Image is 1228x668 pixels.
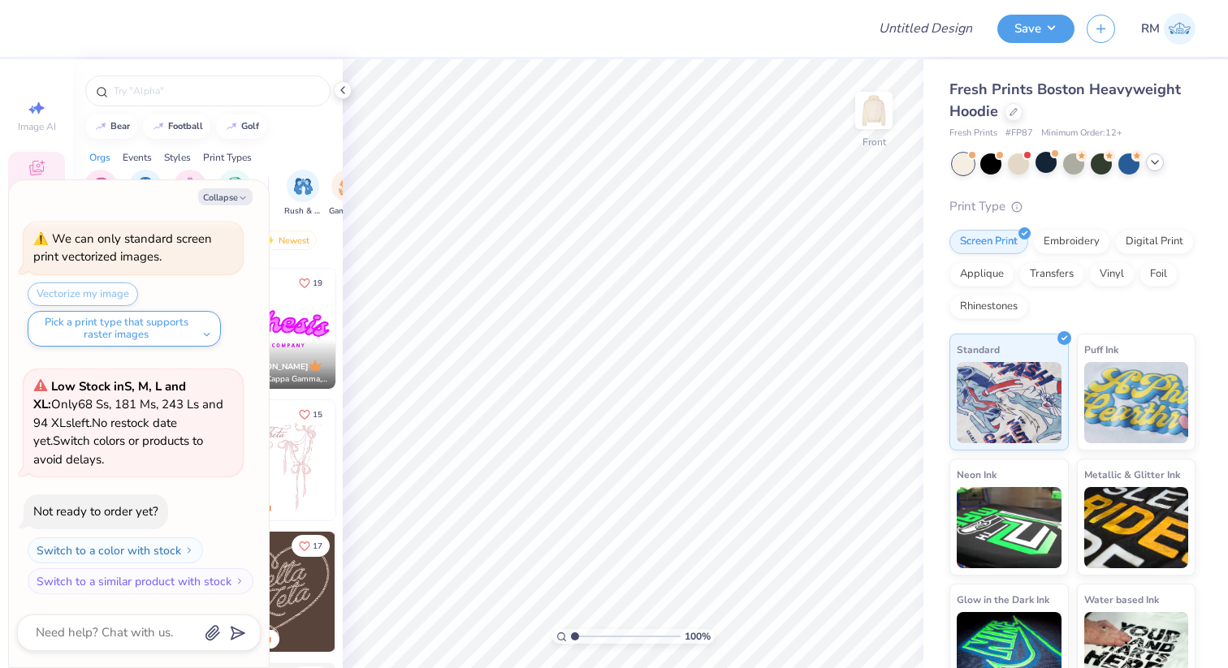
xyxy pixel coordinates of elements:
[215,269,335,389] img: e5c25cba-9be7-456f-8dc7-97e2284da968
[1141,13,1196,45] a: RM
[1041,127,1122,140] span: Minimum Order: 12 +
[241,122,259,131] div: golf
[225,122,238,131] img: trend_line.gif
[92,177,110,196] img: Sorority Image
[181,177,199,196] img: Club Image
[123,150,152,165] div: Events
[28,311,221,347] button: Pick a print type that supports raster images
[957,487,1062,568] img: Neon Ink
[235,576,244,586] img: Switch to a similar product with stock
[313,411,322,419] span: 15
[284,205,322,218] span: Rush & Bid
[313,542,322,550] span: 17
[863,135,886,149] div: Front
[136,177,154,196] img: Fraternity Image
[110,122,130,131] div: bear
[112,83,320,99] input: Try "Alpha"
[203,150,252,165] div: Print Types
[152,122,165,131] img: trend_line.gif
[174,170,206,218] div: filter for Club
[33,378,223,468] span: Only 68 Ss, 181 Ms, 243 Ls and 94 XLs left. Switch colors or products to avoid delays.
[329,170,366,218] button: filter button
[1084,591,1159,608] span: Water based Ink
[216,114,266,139] button: golf
[949,262,1014,287] div: Applique
[33,503,158,519] div: Not ready to order yet?
[28,537,203,563] button: Switch to a color with stock
[335,269,455,389] img: 190a3832-2857-43c9-9a52-6d493f4406b1
[33,378,186,413] strong: Low Stock in S, M, L and XL :
[957,466,997,483] span: Neon Ink
[218,170,251,218] button: filter button
[1084,341,1118,358] span: Puff Ink
[168,122,203,131] div: football
[218,170,251,218] div: filter for Sports
[949,295,1028,319] div: Rhinestones
[949,127,997,140] span: Fresh Prints
[1084,362,1189,443] img: Puff Ink
[143,114,210,139] button: football
[292,272,330,294] button: Like
[858,94,890,127] img: Front
[339,177,357,196] img: Game Day Image
[1115,230,1194,254] div: Digital Print
[255,231,317,250] div: Newest
[309,359,322,372] img: topCreatorCrown.gif
[128,170,164,218] button: filter button
[957,341,1000,358] span: Standard
[94,122,107,131] img: trend_line.gif
[174,170,206,218] button: filter button
[215,400,335,520] img: 83dda5b0-2158-48ca-832c-f6b4ef4c4536
[329,170,366,218] div: filter for Game Day
[294,177,313,196] img: Rush & Bid Image
[33,231,212,265] div: We can only standard screen print vectorized images.
[164,150,191,165] div: Styles
[215,532,335,652] img: 12710c6a-dcc0-49ce-8688-7fe8d5f96fe2
[284,170,322,218] button: filter button
[84,170,117,218] div: filter for Sorority
[329,205,366,218] span: Game Day
[957,591,1049,608] span: Glow in the Dark Ink
[85,114,137,139] button: bear
[949,230,1028,254] div: Screen Print
[28,568,253,594] button: Switch to a similar product with stock
[292,403,330,425] button: Like
[997,15,1074,43] button: Save
[1084,487,1189,568] img: Metallic & Glitter Ink
[89,150,110,165] div: Orgs
[1089,262,1135,287] div: Vinyl
[1141,19,1160,38] span: RM
[284,170,322,218] div: filter for Rush & Bid
[335,532,455,652] img: ead2b24a-117b-4488-9b34-c08fd5176a7b
[866,12,985,45] input: Untitled Design
[335,400,455,520] img: d12a98c7-f0f7-4345-bf3a-b9f1b718b86e
[1139,262,1178,287] div: Foil
[198,188,253,205] button: Collapse
[685,629,711,644] span: 100 %
[1164,13,1196,45] img: Riley Mcdonald
[128,170,164,218] div: filter for Fraternity
[1084,466,1180,483] span: Metallic & Glitter Ink
[184,545,194,555] img: Switch to a color with stock
[241,373,329,386] span: Kappa Kappa Gamma, [GEOGRAPHIC_DATA][US_STATE]
[957,362,1062,443] img: Standard
[1033,230,1110,254] div: Embroidery
[292,535,330,557] button: Like
[1019,262,1084,287] div: Transfers
[313,279,322,287] span: 19
[226,177,244,196] img: Sports Image
[241,361,309,373] span: [PERSON_NAME]
[18,120,56,133] span: Image AI
[84,170,117,218] button: filter button
[949,80,1181,121] span: Fresh Prints Boston Heavyweight Hoodie
[1005,127,1033,140] span: # FP87
[33,415,177,450] span: No restock date yet.
[949,197,1196,216] div: Print Type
